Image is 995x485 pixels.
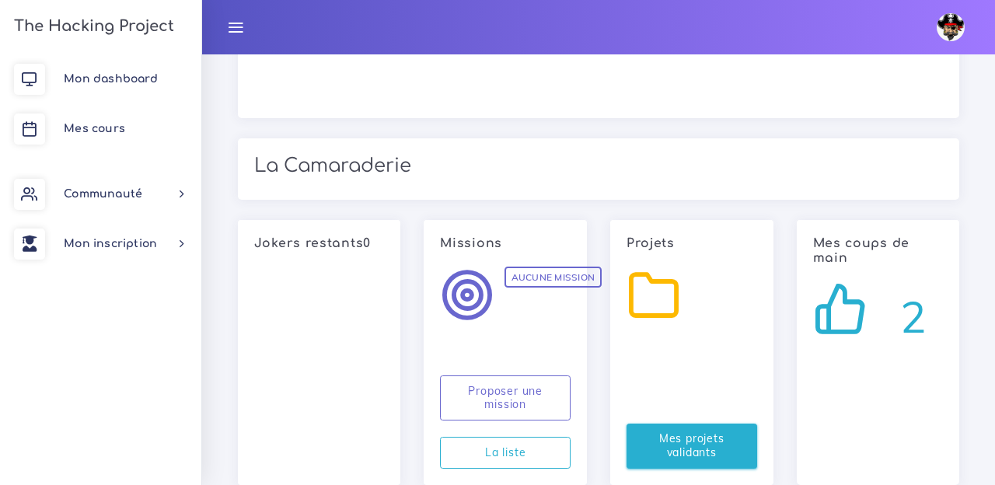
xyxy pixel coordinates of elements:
[504,267,602,288] span: Aucune mission
[937,13,965,41] img: avatar
[627,236,757,251] h6: Projets
[254,236,385,251] h6: Jokers restants
[254,155,943,177] h2: La Camaraderie
[64,123,125,134] span: Mes cours
[9,18,174,35] h3: The Hacking Project
[363,236,371,250] span: 0
[440,437,571,469] a: La liste
[64,73,158,85] span: Mon dashboard
[440,375,571,420] a: Proposer une mission
[900,285,927,348] span: 2
[440,236,571,251] h6: Missions
[64,238,157,249] span: Mon inscription
[64,188,142,200] span: Communauté
[627,424,757,469] a: Mes projets validants
[813,236,944,266] h6: Mes coups de main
